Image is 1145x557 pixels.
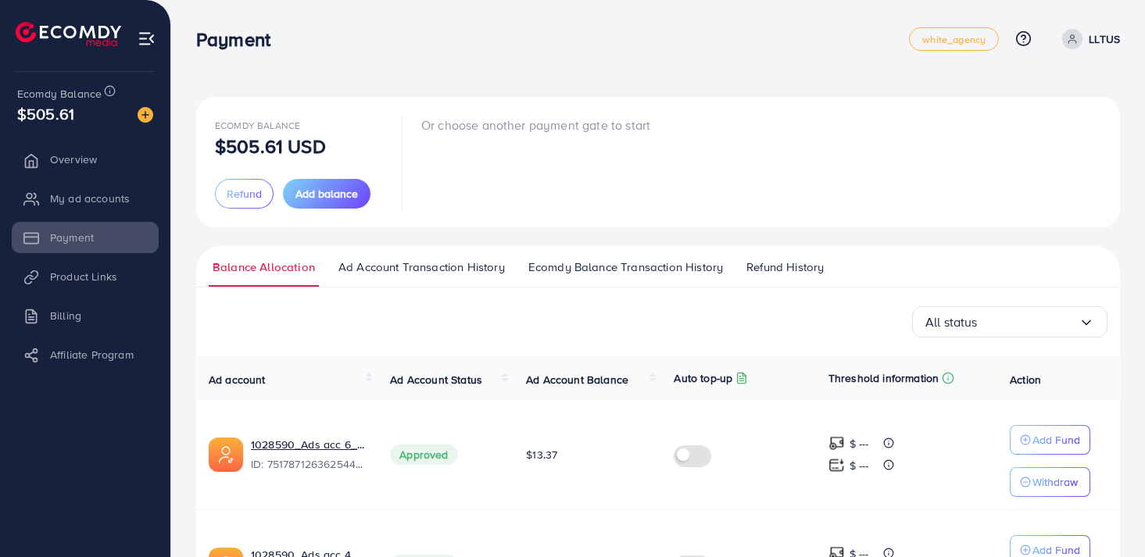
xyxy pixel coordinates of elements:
[17,86,102,102] span: Ecomdy Balance
[828,457,845,473] img: top-up amount
[251,437,365,473] div: <span class='underline'>1028590_Ads acc 6_1750390915755</span></br>7517871263625445383
[1010,372,1041,387] span: Action
[16,22,121,46] img: logo
[528,259,723,276] span: Ecomdy Balance Transaction History
[196,28,283,51] h3: Payment
[283,179,370,209] button: Add balance
[850,456,869,475] p: $ ---
[909,27,999,51] a: white_agency
[390,445,457,465] span: Approved
[215,179,274,209] button: Refund
[295,186,358,202] span: Add balance
[1032,473,1078,491] p: Withdraw
[1032,430,1080,449] p: Add Fund
[922,34,986,45] span: white_agency
[251,437,365,452] a: 1028590_Ads acc 6_1750390915755
[674,369,732,387] p: Auto top-up
[925,310,978,334] span: All status
[850,434,869,453] p: $ ---
[209,437,243,472] img: ic-ads-acc.e4c84228.svg
[526,447,557,462] span: $13.37
[1089,30,1120,48] p: LLTUS
[390,372,482,387] span: Ad Account Status
[1056,29,1120,49] a: LLTUS
[215,119,300,132] span: Ecomdy Balance
[209,372,266,387] span: Ad account
[251,456,365,472] span: ID: 7517871263625445383
[138,30,156,48] img: menu
[912,306,1107,337] div: Search for option
[828,369,939,387] p: Threshold information
[978,310,1079,334] input: Search for option
[421,116,650,134] p: Or choose another payment gate to start
[138,107,153,123] img: image
[1010,425,1090,455] button: Add Fund
[227,186,262,202] span: Refund
[213,259,315,276] span: Balance Allocation
[338,259,505,276] span: Ad Account Transaction History
[17,102,74,125] span: $505.61
[1010,467,1090,497] button: Withdraw
[828,435,845,452] img: top-up amount
[746,259,824,276] span: Refund History
[215,137,326,155] p: $505.61 USD
[526,372,628,387] span: Ad Account Balance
